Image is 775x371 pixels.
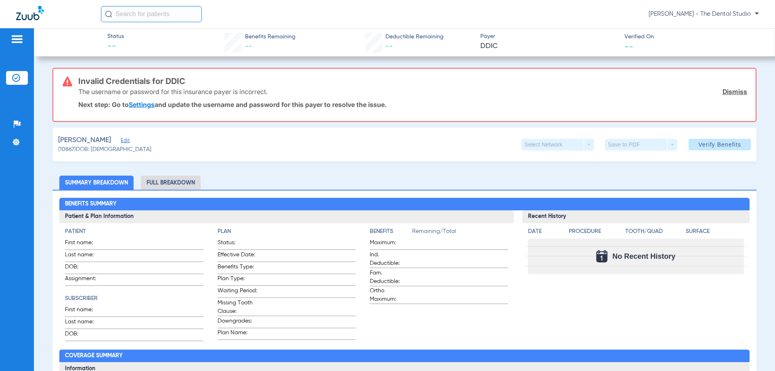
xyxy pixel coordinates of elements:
span: First name: [65,306,105,317]
span: Edit [121,138,128,145]
h4: Date [528,227,562,236]
span: Ortho Maximum: [370,287,409,304]
span: First name: [65,239,105,249]
span: -- [107,41,124,52]
li: Summary Breakdown [59,176,134,190]
span: Fam. Deductible: [370,269,409,286]
span: Status [107,32,124,41]
h4: Subscriber [65,294,203,303]
span: [PERSON_NAME] - The Dental Studio [649,10,759,18]
span: Deductible Remaining [385,33,444,41]
span: Verified On [624,33,762,41]
h4: Plan [218,227,356,236]
span: [PERSON_NAME] [58,135,111,145]
span: Assignment: [65,275,105,285]
h3: Invalid Credentials for DDIC [78,77,747,85]
span: -- [624,42,633,50]
app-breakdown-title: Procedure [569,227,622,239]
app-breakdown-title: Date [528,227,562,239]
img: error-icon [63,77,72,86]
span: -- [385,43,393,50]
span: Maximum: [370,239,409,249]
app-breakdown-title: Benefits [370,227,412,239]
h4: Procedure [569,227,622,236]
h4: Benefits [370,227,412,236]
span: Plan Name: [218,329,257,340]
span: -- [245,43,252,50]
span: Last name: [65,318,105,329]
span: Status: [218,239,257,249]
h2: Benefits Summary [59,198,749,211]
span: Downgrades: [218,317,257,328]
iframe: Chat Widget [594,46,775,371]
span: DOB: [65,263,105,274]
h4: Patient [65,227,203,236]
a: Settings [129,101,155,109]
p: The username or password for this insurance payer is incorrect. [78,88,268,96]
span: DDIC [480,41,618,51]
span: Benefits Type: [218,263,257,274]
h3: Recent History [522,210,750,223]
span: Ind. Deductible: [370,251,409,268]
span: (10867) DOB: [DEMOGRAPHIC_DATA] [58,145,151,154]
span: Effective Date: [218,251,257,262]
img: hamburger-icon [10,34,23,44]
span: Waiting Period: [218,287,257,298]
img: Search Icon [105,10,112,18]
span: Payer [480,32,618,41]
h2: Coverage Summary [59,350,749,363]
li: Full Breakdown [141,176,201,190]
h3: Patient & Plan Information [59,210,513,223]
p: Next step: Go to and update the username and password for this payer to resolve the issue. [78,101,747,109]
span: Plan Type: [218,275,257,285]
span: Last name: [65,251,105,262]
span: Benefits Remaining [245,33,295,41]
span: Remaining/Total [412,227,508,239]
input: Search for patients [101,6,202,22]
span: DOB: [65,330,105,341]
span: Missing Tooth Clause: [218,299,257,316]
img: Zuub Logo [16,6,44,20]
